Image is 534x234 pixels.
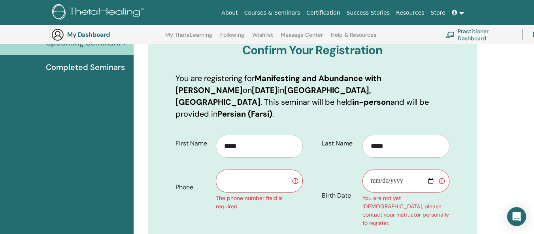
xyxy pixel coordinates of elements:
label: Phone [170,180,216,195]
b: Manifesting and Abundance with [PERSON_NAME] [175,73,381,95]
label: Last Name [316,136,362,151]
p: You are registering for on in . This seminar will be held and will be provided in . [175,72,449,120]
a: Success Stories [343,6,393,20]
b: in-person [352,97,391,107]
span: Completed Seminars [46,61,125,73]
a: Store [428,6,449,20]
a: Certification [303,6,343,20]
div: You are not yet [DEMOGRAPHIC_DATA], please contact your Instructor personally to register. [362,194,449,227]
b: [DATE] [252,85,278,95]
a: My ThetaLearning [165,32,212,44]
div: The phone number field is required. [216,194,303,211]
h3: Confirm Your Registration [175,43,449,57]
a: Practitioner Dashboard [446,26,513,43]
label: First Name [170,136,216,151]
img: generic-user-icon.jpg [51,28,64,41]
a: Message Center [281,32,323,44]
div: Open Intercom Messenger [507,207,526,226]
b: [GEOGRAPHIC_DATA], [GEOGRAPHIC_DATA] [175,85,371,107]
img: logo.png [52,4,147,22]
a: Wishlist [252,32,273,44]
a: Courses & Seminars [241,6,304,20]
img: chalkboard-teacher.svg [446,32,455,38]
a: Following [220,32,244,44]
a: About [218,6,241,20]
a: Help & Resources [331,32,376,44]
h3: My Dashboard [67,31,146,38]
label: Birth Date [316,188,362,203]
b: Persian (Farsi) [217,109,272,119]
a: Resources [393,6,428,20]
